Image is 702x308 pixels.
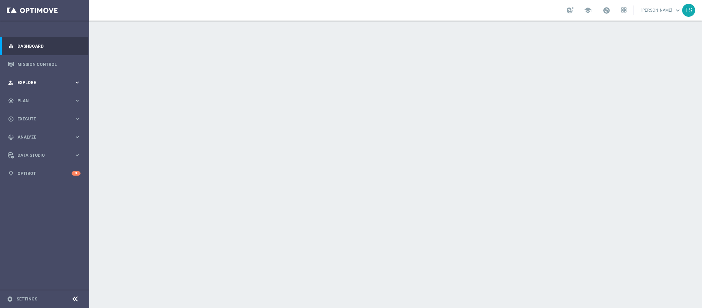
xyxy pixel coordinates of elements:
div: Mission Control [8,55,81,73]
a: Dashboard [17,37,81,55]
i: track_changes [8,134,14,140]
span: keyboard_arrow_down [674,7,681,14]
div: Explore [8,80,74,86]
div: Execute [8,116,74,122]
button: track_changes Analyze keyboard_arrow_right [8,134,81,140]
span: Explore [17,81,74,85]
a: [PERSON_NAME]keyboard_arrow_down [641,5,682,15]
div: Dashboard [8,37,81,55]
button: equalizer Dashboard [8,44,81,49]
div: Analyze [8,134,74,140]
div: Data Studio [8,152,74,158]
button: gps_fixed Plan keyboard_arrow_right [8,98,81,104]
a: Optibot [17,164,72,182]
span: Data Studio [17,153,74,157]
button: Data Studio keyboard_arrow_right [8,153,81,158]
span: Analyze [17,135,74,139]
button: play_circle_outline Execute keyboard_arrow_right [8,116,81,122]
i: keyboard_arrow_right [74,134,81,140]
button: Mission Control [8,62,81,67]
i: person_search [8,80,14,86]
i: keyboard_arrow_right [74,152,81,158]
button: person_search Explore keyboard_arrow_right [8,80,81,85]
i: lightbulb [8,170,14,177]
span: Plan [17,99,74,103]
a: Settings [16,297,37,301]
i: keyboard_arrow_right [74,79,81,86]
i: settings [7,296,13,302]
button: lightbulb Optibot 3 [8,171,81,176]
div: Plan [8,98,74,104]
div: 3 [72,171,81,176]
i: play_circle_outline [8,116,14,122]
i: equalizer [8,43,14,49]
div: Optibot [8,164,81,182]
i: gps_fixed [8,98,14,104]
i: keyboard_arrow_right [74,97,81,104]
div: TS [682,4,695,17]
span: Execute [17,117,74,121]
span: school [584,7,592,14]
a: Mission Control [17,55,81,73]
i: keyboard_arrow_right [74,116,81,122]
